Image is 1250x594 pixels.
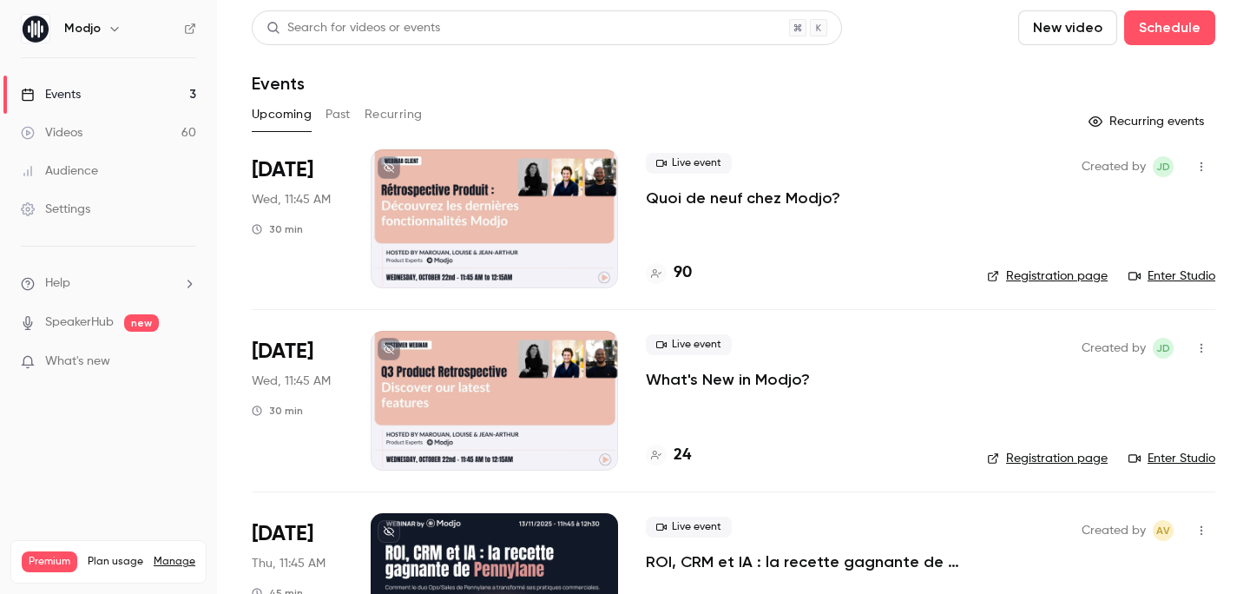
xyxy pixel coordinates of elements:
span: Live event [646,153,732,174]
button: Upcoming [252,101,312,129]
span: Wed, 11:45 AM [252,373,331,390]
div: Oct 15 Wed, 11:45 AM (Europe/Paris) [252,149,343,288]
button: Past [326,101,351,129]
span: new [124,314,159,332]
div: 30 min [252,222,303,236]
a: Enter Studio [1128,450,1215,467]
span: Created by [1082,520,1146,541]
a: Registration page [987,267,1108,285]
span: Live event [646,517,732,538]
h1: Events [252,73,305,94]
span: Wed, 11:45 AM [252,191,331,208]
div: Videos [21,124,82,142]
a: 90 [646,261,692,285]
a: SpeakerHub [45,313,114,332]
button: Recurring [365,101,423,129]
span: Live event [646,334,732,355]
div: Oct 22 Wed, 11:45 AM (Europe/Paris) [252,331,343,470]
span: Created by [1082,156,1146,177]
span: Jean-Arthur Dujoncquoy [1153,156,1174,177]
span: Created by [1082,338,1146,359]
button: Recurring events [1081,108,1215,135]
div: Settings [21,201,90,218]
div: Search for videos or events [266,19,440,37]
a: 24 [646,444,691,467]
span: [DATE] [252,156,313,184]
a: Registration page [987,450,1108,467]
span: JD [1156,156,1170,177]
span: Premium [22,551,77,572]
span: Thu, 11:45 AM [252,555,326,572]
div: Events [21,86,81,103]
div: Audience [21,162,98,180]
span: JD [1156,338,1170,359]
a: Quoi de neuf chez Modjo? [646,188,840,208]
a: Enter Studio [1128,267,1215,285]
iframe: Noticeable Trigger [175,354,196,370]
a: What's New in Modjo? [646,369,810,390]
a: ROI, CRM et IA : la recette gagnante de [PERSON_NAME] [646,551,959,572]
h6: Modjo [64,20,101,37]
button: Schedule [1124,10,1215,45]
h4: 90 [674,261,692,285]
span: Aurélie Voisin [1153,520,1174,541]
div: 30 min [252,404,303,418]
span: [DATE] [252,338,313,366]
button: New video [1018,10,1117,45]
li: help-dropdown-opener [21,274,196,293]
span: What's new [45,353,110,371]
span: Plan usage [88,555,143,569]
span: AV [1156,520,1170,541]
img: Modjo [22,15,49,43]
a: Manage [154,555,195,569]
span: Jean-Arthur Dujoncquoy [1153,338,1174,359]
span: [DATE] [252,520,313,548]
h4: 24 [674,444,691,467]
span: Help [45,274,70,293]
